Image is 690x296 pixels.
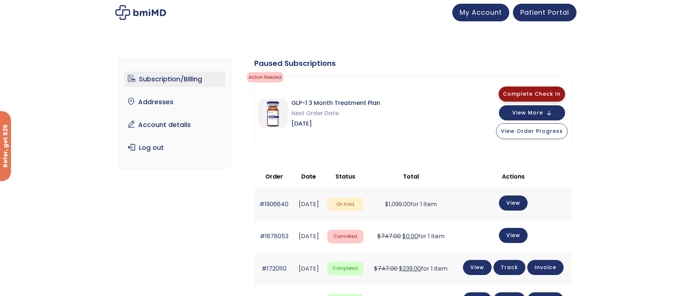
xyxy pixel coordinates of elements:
[327,198,363,211] span: On hold
[118,58,232,169] nav: Account pages
[403,172,419,181] span: Total
[301,172,316,181] span: Date
[327,230,363,243] span: Cancelled
[299,232,319,240] time: [DATE]
[124,140,226,155] a: Log out
[124,117,226,133] a: Account details
[260,232,288,240] a: #1878053
[327,262,363,275] span: Completed
[501,127,563,135] span: View Order Progress
[463,260,492,275] a: View
[502,172,525,181] span: Actions
[513,4,576,21] a: Patient Portal
[367,221,455,253] td: for 1 item
[499,195,528,211] a: View
[299,200,319,208] time: [DATE]
[496,123,568,139] button: View Order Progress
[367,253,455,285] td: for 1 item
[460,8,502,17] span: My Account
[291,98,380,108] span: GLP-1 3 Month Treatment Plan
[385,200,410,208] span: 1,099.00
[124,71,226,87] a: Subscription/Billing
[262,264,287,273] a: #1720110
[377,232,401,240] del: $747.00
[259,200,288,208] a: #1906640
[254,58,572,68] div: Paused Subscriptions
[512,110,543,115] span: View More
[402,232,418,240] span: 0.00
[499,87,565,102] button: Complete Check In
[499,105,565,120] button: View More
[499,228,528,243] a: View
[452,4,509,21] a: My Account
[399,264,421,273] span: 239.00
[265,172,283,181] span: Order
[527,260,564,275] a: Invoice
[399,264,403,273] span: $
[520,8,569,17] span: Patient Portal
[291,108,380,119] span: Next Order Date
[385,200,389,208] span: $
[115,5,166,20] img: My account
[124,94,226,110] a: Addresses
[402,232,406,240] span: $
[247,72,283,82] span: Action Needed
[299,264,319,273] time: [DATE]
[335,172,355,181] span: Status
[367,188,455,220] td: for 1 item
[374,264,398,273] del: $747.00
[503,90,561,98] span: Complete Check In
[493,260,525,275] a: Track
[291,119,380,129] span: [DATE]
